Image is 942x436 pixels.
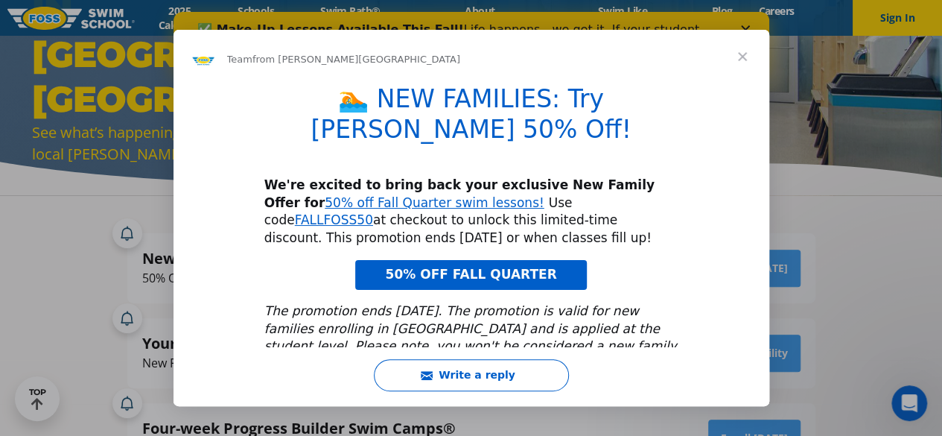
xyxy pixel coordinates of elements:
span: Close [716,30,769,83]
button: Write a reply [374,359,569,391]
div: Life happens—we get it. If your student has to miss a lesson this Fall Quarter, you can reschedul... [24,10,548,70]
span: 50% OFF FALL QUARTER [385,267,556,282]
i: The promotion ends [DATE]. The promotion is valid for new families enrolling in [GEOGRAPHIC_DATA]... [264,303,677,425]
img: Profile image for Team [191,48,215,72]
a: FALLFOSS50 [295,212,373,227]
div: Close [567,13,582,22]
b: We're excited to bring back your exclusive New Family Offer for [264,177,655,210]
div: Use code at checkout to unlock this limited-time discount. This promotion ends [DATE] or when cla... [264,177,678,247]
span: from [PERSON_NAME][GEOGRAPHIC_DATA] [252,54,460,65]
b: ✅ Make-Up Lessons Available This Fall! [24,10,290,25]
a: 50% off Fall Quarter swim lessons [325,195,539,210]
a: ! [539,195,544,210]
span: Team [227,54,252,65]
h1: 🏊 NEW FAMILIES: Try [PERSON_NAME] 50% Off! [264,84,678,154]
a: 50% OFF FALL QUARTER [355,260,586,290]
